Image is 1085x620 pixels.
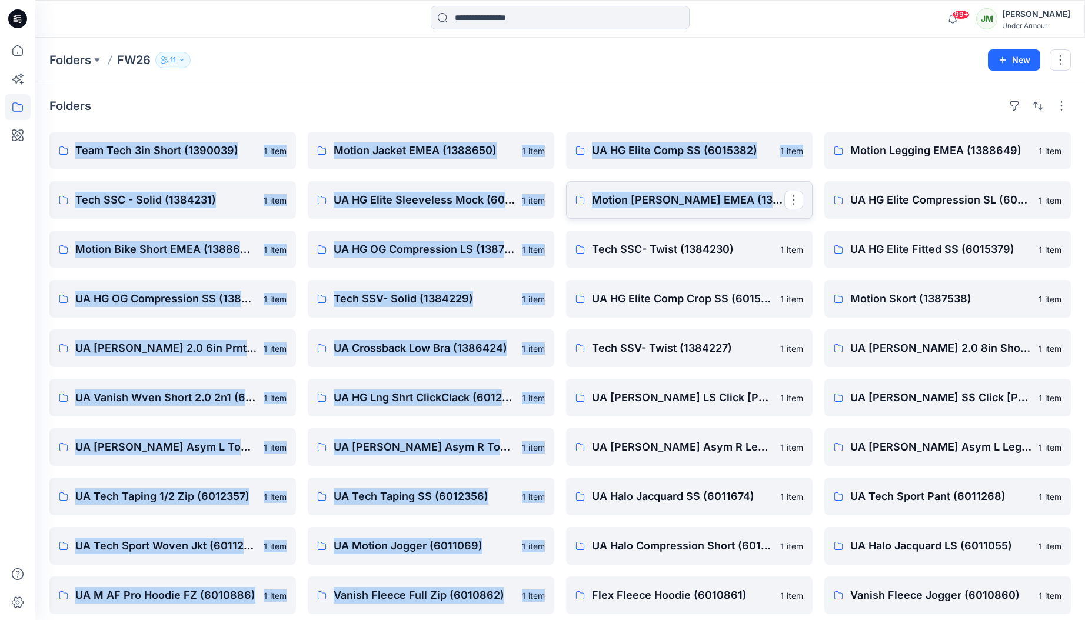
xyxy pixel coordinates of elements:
[49,231,296,268] a: Motion Bike Short EMEA (1388646)1 item
[75,291,257,307] p: UA HG OG Compression SS (1387562)
[308,280,554,318] a: Tech SSV- Solid (1384229)1 item
[592,142,773,159] p: UA HG Elite Comp SS (6015382)
[850,587,1031,604] p: Vanish Fleece Jogger (6010860)
[264,589,287,602] p: 1 item
[264,244,287,256] p: 1 item
[522,194,545,206] p: 1 item
[850,241,1031,258] p: UA HG Elite Fitted SS (6015379)
[1002,7,1070,21] div: [PERSON_NAME]
[75,340,257,356] p: UA [PERSON_NAME] 2.0 6in Prnt (6015285)
[850,389,1031,406] p: UA [PERSON_NAME] SS Click [PERSON_NAME] (6012996)
[592,488,773,505] p: UA Halo Jacquard SS (6011674)
[264,540,287,552] p: 1 item
[1039,244,1061,256] p: 1 item
[824,329,1071,367] a: UA [PERSON_NAME] 2.0 8in Short (6015281)1 item
[522,392,545,404] p: 1 item
[264,293,287,305] p: 1 item
[824,231,1071,268] a: UA HG Elite Fitted SS (6015379)1 item
[75,389,257,406] p: UA Vanish Wven Short 2.0 2n1 (6013950)
[780,589,803,602] p: 1 item
[49,132,296,169] a: Team Tech 3in Short (1390039)1 item
[308,181,554,219] a: UA HG Elite Sleeveless Mock (6015381)1 item
[170,54,176,66] p: 11
[566,527,813,565] a: UA Halo Compression Short (6011058)1 item
[334,587,515,604] p: Vanish Fleece Full Zip (6010862)
[308,527,554,565] a: UA Motion Jogger (6011069)1 item
[264,342,287,355] p: 1 item
[334,488,515,505] p: UA Tech Taping SS (6012356)
[522,293,545,305] p: 1 item
[49,99,91,113] h4: Folders
[334,241,515,258] p: UA HG OG Compression LS (1387697)
[522,342,545,355] p: 1 item
[780,441,803,454] p: 1 item
[308,231,554,268] a: UA HG OG Compression LS (1387697)1 item
[780,392,803,404] p: 1 item
[824,527,1071,565] a: UA Halo Jacquard LS (6011055)1 item
[592,538,773,554] p: UA Halo Compression Short (6011058)
[566,181,813,219] a: Motion [PERSON_NAME] EMEA (1388647)
[75,538,257,554] p: UA Tech Sport Woven Jkt (6011267)
[308,132,554,169] a: Motion Jacket EMEA (1388650)1 item
[75,192,257,208] p: Tech SSC - Solid (1384231)
[850,488,1031,505] p: UA Tech Sport Pant (6011268)
[49,527,296,565] a: UA Tech Sport Woven Jkt (6011267)1 item
[334,389,515,406] p: UA HG Lng Shrt ClickClack (6012998)
[334,538,515,554] p: UA Motion Jogger (6011069)
[75,241,257,258] p: Motion Bike Short EMEA (1388646)
[988,49,1040,71] button: New
[522,244,545,256] p: 1 item
[566,231,813,268] a: Tech SSC- Twist (1384230)1 item
[264,392,287,404] p: 1 item
[780,491,803,503] p: 1 item
[49,52,91,68] a: Folders
[566,428,813,466] a: UA [PERSON_NAME] Asym R Legging (6012359)1 item
[522,441,545,454] p: 1 item
[75,587,257,604] p: UA M AF Pro Hoodie FZ (6010886)
[308,428,554,466] a: UA [PERSON_NAME] Asym R Top (6012360)1 item
[592,192,784,208] p: Motion [PERSON_NAME] EMEA (1388647)
[49,478,296,515] a: UA Tech Taping 1/2 Zip (6012357)1 item
[824,379,1071,416] a: UA [PERSON_NAME] SS Click [PERSON_NAME] (6012996)1 item
[824,428,1071,466] a: UA [PERSON_NAME] Asym L Legging (6012358)1 item
[566,576,813,614] a: Flex Fleece Hoodie (6010861)1 item
[155,52,191,68] button: 11
[308,478,554,515] a: UA Tech Taping SS (6012356)1 item
[850,340,1031,356] p: UA [PERSON_NAME] 2.0 8in Short (6015281)
[592,389,773,406] p: UA [PERSON_NAME] LS Click [PERSON_NAME] (6012997)
[566,329,813,367] a: Tech SSV- Twist (1384227)1 item
[566,132,813,169] a: UA HG Elite Comp SS (6015382)1 item
[334,192,515,208] p: UA HG Elite Sleeveless Mock (6015381)
[850,538,1031,554] p: UA Halo Jacquard LS (6011055)
[850,439,1031,455] p: UA [PERSON_NAME] Asym L Legging (6012358)
[824,181,1071,219] a: UA HG Elite Compression SL (6015380)1 item
[49,379,296,416] a: UA Vanish Wven Short 2.0 2n1 (6013950)1 item
[522,589,545,602] p: 1 item
[1039,540,1061,552] p: 1 item
[75,439,257,455] p: UA [PERSON_NAME] Asym L Top (6012361)
[592,241,773,258] p: Tech SSC- Twist (1384230)
[592,340,773,356] p: Tech SSV- Twist (1384227)
[566,280,813,318] a: UA HG Elite Comp Crop SS (6015378)1 item
[780,540,803,552] p: 1 item
[49,329,296,367] a: UA [PERSON_NAME] 2.0 6in Prnt (6015285)1 item
[117,52,151,68] p: FW26
[592,439,773,455] p: UA [PERSON_NAME] Asym R Legging (6012359)
[780,342,803,355] p: 1 item
[592,587,773,604] p: Flex Fleece Hoodie (6010861)
[75,142,257,159] p: Team Tech 3in Short (1390039)
[308,379,554,416] a: UA HG Lng Shrt ClickClack (6012998)1 item
[49,280,296,318] a: UA HG OG Compression SS (1387562)1 item
[1039,392,1061,404] p: 1 item
[334,291,515,307] p: Tech SSV- Solid (1384229)
[1039,441,1061,454] p: 1 item
[780,244,803,256] p: 1 item
[308,329,554,367] a: UA Crossback Low Bra (1386424)1 item
[976,8,997,29] div: JM
[824,576,1071,614] a: Vanish Fleece Jogger (6010860)1 item
[49,428,296,466] a: UA [PERSON_NAME] Asym L Top (6012361)1 item
[334,340,515,356] p: UA Crossback Low Bra (1386424)
[49,181,296,219] a: Tech SSC - Solid (1384231)1 item
[824,280,1071,318] a: Motion Skort (1387538)1 item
